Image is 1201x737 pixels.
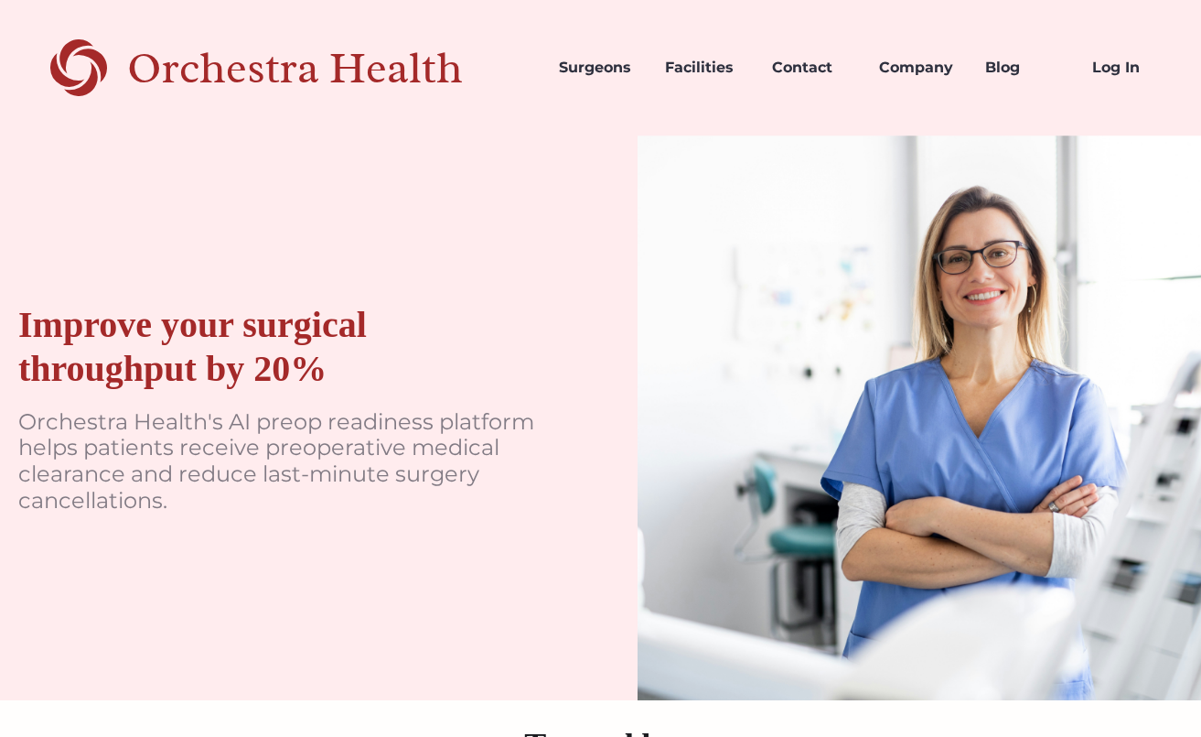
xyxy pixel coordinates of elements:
[544,37,651,99] a: Surgeons
[18,303,546,391] div: Improve your surgical throughput by 20%
[757,37,864,99] a: Contact
[18,409,546,515] p: Orchestra Health's AI preop readiness platform helps patients receive preoperative medical cleara...
[970,37,1078,99] a: Blog
[650,37,757,99] a: Facilities
[16,37,527,99] a: home
[1078,37,1185,99] a: Log In
[127,49,527,87] div: Orchestra Health
[864,37,971,99] a: Company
